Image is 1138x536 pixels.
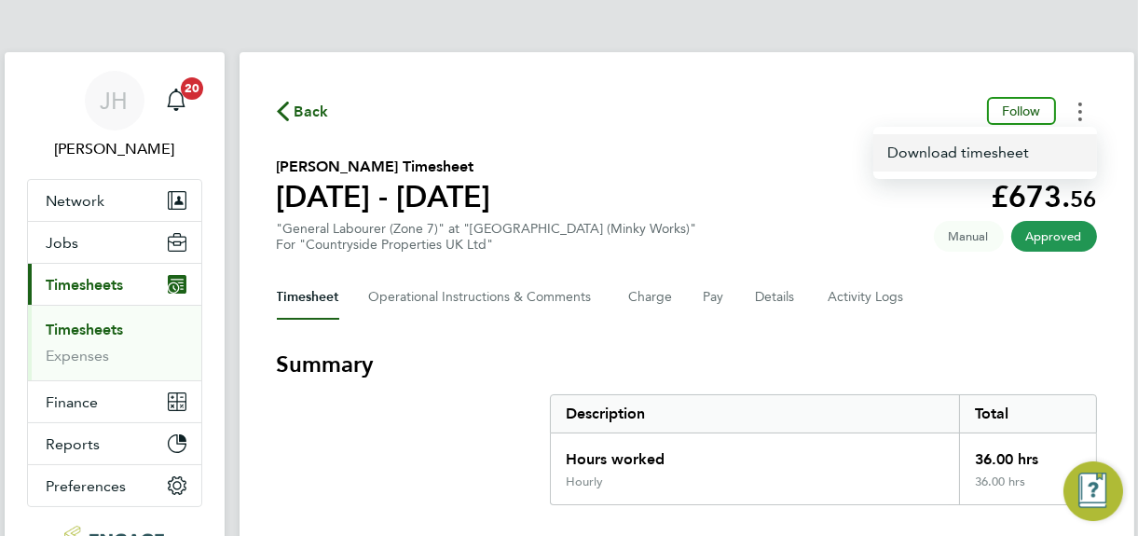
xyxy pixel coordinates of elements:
div: Hourly [566,474,603,489]
button: Charge [629,275,674,320]
button: Activity Logs [829,275,907,320]
a: Timesheets [47,321,124,338]
button: Timesheets Menu [1063,97,1097,126]
span: 56 [1071,186,1097,213]
span: Network [47,192,105,210]
a: 20 [158,71,195,131]
button: Network [28,180,201,221]
h3: Summary [277,350,1097,379]
span: Finance [47,393,99,411]
span: Back [295,101,329,123]
div: Total [959,395,1095,433]
div: Description [551,395,960,433]
button: Follow [987,97,1056,125]
a: Expenses [47,347,110,364]
div: 36.00 hrs [959,433,1095,474]
span: Jobs [47,234,79,252]
div: Summary [550,394,1097,505]
div: "General Labourer (Zone 7)" at "[GEOGRAPHIC_DATA] (Minky Works)" [277,221,697,253]
span: Preferences [47,477,127,495]
span: 20 [181,77,203,100]
div: 36.00 hrs [959,474,1095,504]
button: Operational Instructions & Comments [369,275,599,320]
span: Jane Howley [27,138,202,160]
a: JH[PERSON_NAME] [27,71,202,160]
app-decimal: £673. [992,179,1097,214]
button: Preferences [28,465,201,506]
span: This timesheet has been approved. [1011,221,1097,252]
span: JH [101,89,129,113]
button: Timesheets [28,264,201,305]
div: Timesheets [28,305,201,380]
button: Timesheet [277,275,339,320]
button: Jobs [28,222,201,263]
button: Engage Resource Center [1063,461,1123,521]
button: Back [277,100,329,123]
button: Finance [28,381,201,422]
button: Details [756,275,799,320]
button: Reports [28,423,201,464]
h1: [DATE] - [DATE] [277,178,491,215]
a: Timesheets Menu [873,134,1097,172]
h2: [PERSON_NAME] Timesheet [277,156,491,178]
span: Reports [47,435,101,453]
span: This timesheet was manually created. [934,221,1004,252]
span: Follow [1002,103,1041,119]
div: For "Countryside Properties UK Ltd" [277,237,697,253]
button: Pay [704,275,726,320]
div: Hours worked [551,433,960,474]
span: Timesheets [47,276,124,294]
